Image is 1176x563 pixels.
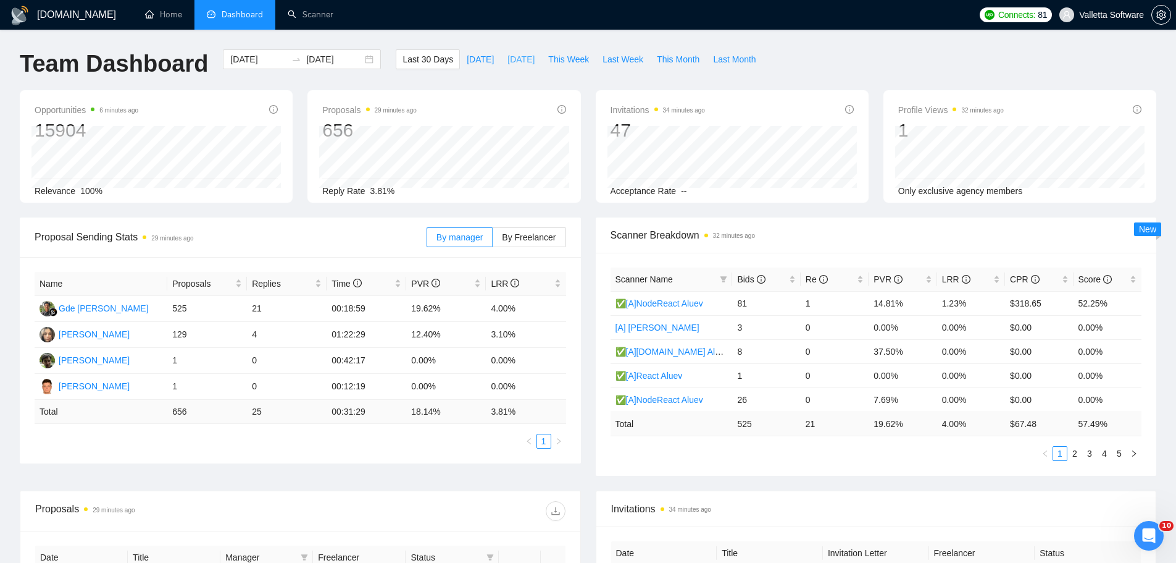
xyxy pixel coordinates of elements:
[1031,275,1040,284] span: info-circle
[167,272,247,296] th: Proposals
[937,315,1005,339] td: 0.00%
[207,10,215,19] span: dashboard
[1062,11,1071,19] span: user
[1159,521,1174,531] span: 10
[327,374,406,400] td: 00:12:19
[611,501,1141,517] span: Invitations
[615,274,673,284] span: Scanner Name
[1074,315,1141,339] td: 0.00%
[522,434,536,449] li: Previous Page
[611,119,705,142] div: 47
[732,412,800,436] td: 525
[845,105,854,114] span: info-circle
[537,434,551,448] a: 1
[732,315,800,339] td: 3
[615,395,703,405] a: ✅[A]NodeReact Aluev
[869,339,936,363] td: 37.50%
[1151,10,1171,20] a: setting
[732,363,800,387] td: 1
[898,119,1004,142] div: 1
[396,49,460,69] button: Last 30 Days
[801,315,869,339] td: 0
[10,6,30,25] img: logo
[894,275,903,284] span: info-circle
[806,274,828,284] span: Re
[80,186,102,196] span: 100%
[615,323,699,332] a: [A] [PERSON_NAME]
[1078,274,1112,284] span: Score
[1082,446,1097,461] li: 3
[551,434,566,449] li: Next Page
[819,275,828,284] span: info-circle
[706,49,762,69] button: Last Month
[1151,5,1171,25] button: setting
[869,412,936,436] td: 19.62 %
[1133,105,1141,114] span: info-circle
[555,438,562,445] span: right
[869,291,936,315] td: 14.81%
[615,347,729,357] a: ✅[A][DOMAIN_NAME] Aluev
[1005,315,1073,339] td: $0.00
[669,506,711,513] time: 34 minutes ago
[650,49,706,69] button: This Month
[1139,224,1156,234] span: New
[1005,339,1073,363] td: $0.00
[801,412,869,436] td: 21
[507,53,535,66] span: [DATE]
[327,400,406,424] td: 00:31:29
[1010,274,1039,284] span: CPR
[1130,450,1138,457] span: right
[603,53,643,66] span: Last Week
[1074,339,1141,363] td: 0.00%
[937,387,1005,412] td: 0.00%
[1112,447,1126,460] a: 5
[611,103,705,117] span: Invitations
[486,554,494,561] span: filter
[35,501,300,521] div: Proposals
[898,103,1004,117] span: Profile Views
[406,400,486,424] td: 18.14 %
[322,119,417,142] div: 656
[511,279,519,287] span: info-circle
[937,339,1005,363] td: 0.00%
[59,328,130,341] div: [PERSON_NAME]
[1134,521,1164,551] iframe: Intercom live chat
[1038,446,1053,461] button: left
[247,400,327,424] td: 25
[869,363,936,387] td: 0.00%
[486,296,565,322] td: 4.00%
[322,103,417,117] span: Proposals
[869,387,936,412] td: 7.69%
[713,53,756,66] span: Last Month
[1127,446,1141,461] li: Next Page
[1005,363,1073,387] td: $0.00
[145,9,182,20] a: homeHome
[1074,363,1141,387] td: 0.00%
[411,279,440,289] span: PVR
[306,53,362,66] input: End date
[546,501,565,521] button: download
[1038,446,1053,461] li: Previous Page
[35,103,138,117] span: Opportunities
[59,302,149,315] div: Gde [PERSON_NAME]
[611,227,1142,243] span: Scanner Breakdown
[611,186,677,196] span: Acceptance Rate
[525,438,533,445] span: left
[1112,446,1127,461] li: 5
[869,315,936,339] td: 0.00%
[502,232,556,242] span: By Freelancer
[551,434,566,449] button: right
[541,49,596,69] button: This Week
[93,507,135,514] time: 29 minutes ago
[1152,10,1170,20] span: setting
[288,9,333,20] a: searchScanner
[522,434,536,449] button: left
[1053,446,1067,461] li: 1
[801,291,869,315] td: 1
[1038,8,1047,22] span: 81
[1103,275,1112,284] span: info-circle
[737,274,765,284] span: Bids
[99,107,138,114] time: 6 minutes ago
[167,296,247,322] td: 525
